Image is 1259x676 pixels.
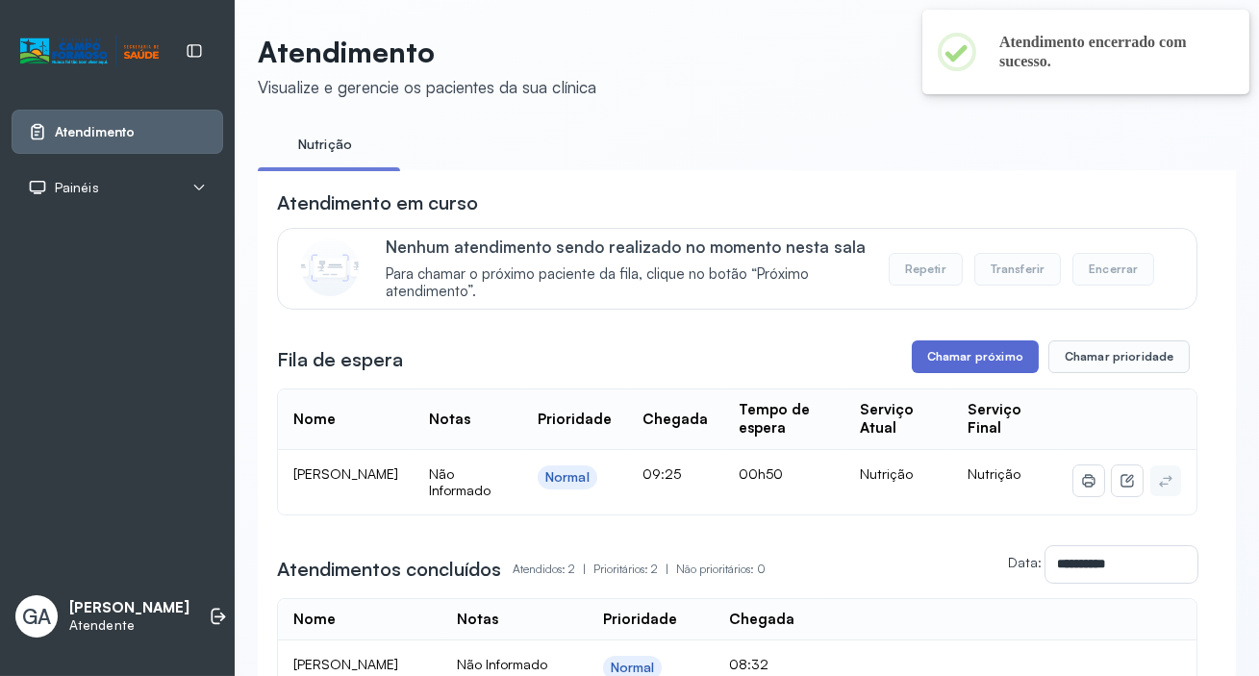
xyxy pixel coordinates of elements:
h3: Atendimento em curso [277,189,478,216]
div: Tempo de espera [739,401,829,438]
p: Atendidos: 2 [513,556,593,583]
div: Normal [611,660,655,676]
div: Visualize e gerencie os pacientes da sua clínica [258,77,596,97]
p: Não prioritários: 0 [676,556,766,583]
h2: Atendimento encerrado com sucesso. [999,33,1219,71]
span: Atendimento [55,124,135,140]
p: Atendimento [258,35,596,69]
span: Para chamar o próximo paciente da fila, clique no botão “Próximo atendimento”. [386,265,889,302]
p: [PERSON_NAME] [69,599,189,617]
h3: Fila de espera [277,346,403,373]
p: Atendente [69,617,189,634]
h3: Atendimentos concluídos [277,556,501,583]
p: Prioritários: 2 [593,556,676,583]
span: Nutrição [968,465,1020,482]
button: Repetir [889,253,963,286]
span: Painéis [55,180,99,196]
div: Nome [293,611,336,629]
span: Não Informado [457,656,547,672]
span: | [583,562,586,576]
img: Logotipo do estabelecimento [20,36,159,67]
div: Normal [545,469,590,486]
button: Transferir [974,253,1062,286]
span: | [666,562,668,576]
span: 00h50 [739,465,783,482]
button: Chamar prioridade [1048,340,1191,373]
div: Chegada [729,611,794,629]
div: Prioridade [603,611,677,629]
span: 08:32 [729,656,768,672]
a: Nutrição [258,129,392,161]
div: Notas [457,611,498,629]
div: Prioridade [538,411,612,429]
span: 09:25 [642,465,681,482]
p: Nenhum atendimento sendo realizado no momento nesta sala [386,237,889,257]
div: Notas [429,411,470,429]
div: Serviço Final [968,401,1043,438]
button: Chamar próximo [912,340,1039,373]
span: [PERSON_NAME] [293,656,398,672]
span: [PERSON_NAME] [293,465,398,482]
div: Nutrição [860,465,937,483]
div: Chegada [642,411,708,429]
div: Nome [293,411,336,429]
div: Serviço Atual [860,401,937,438]
button: Encerrar [1072,253,1154,286]
span: Não Informado [429,465,491,499]
a: Atendimento [28,122,207,141]
img: Imagem de CalloutCard [301,238,359,296]
label: Data: [1008,554,1042,570]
